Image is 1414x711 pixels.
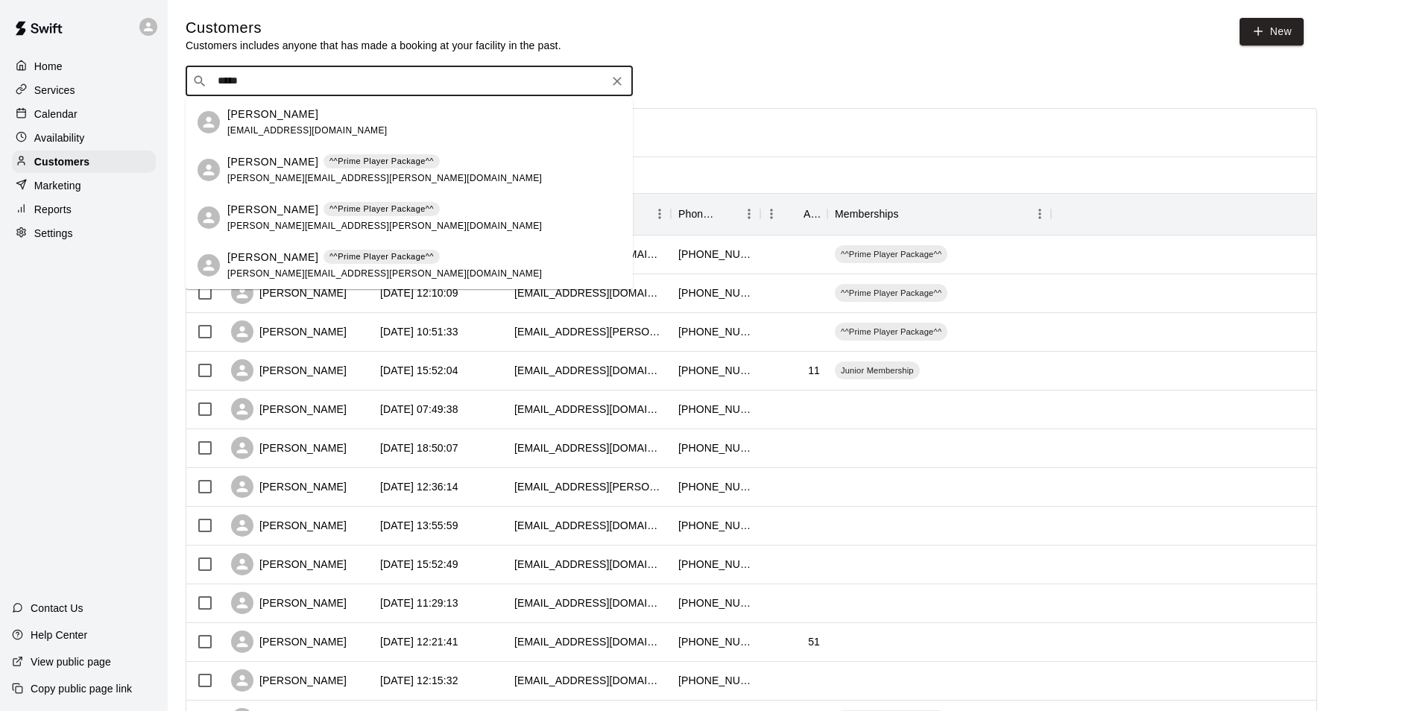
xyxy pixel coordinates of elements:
[34,154,89,169] p: Customers
[31,681,132,696] p: Copy public page link
[34,226,73,241] p: Settings
[231,320,347,343] div: [PERSON_NAME]
[835,361,920,379] div: Junior Membership
[34,130,85,145] p: Availability
[186,66,633,96] div: Search customers by name or email
[12,103,156,125] a: Calendar
[231,553,347,575] div: [PERSON_NAME]
[12,174,156,197] a: Marketing
[678,247,753,262] div: +14057064416
[34,178,81,193] p: Marketing
[198,111,220,133] div: Garrick Diron
[227,154,318,170] p: [PERSON_NAME]
[198,159,220,181] div: Katherine Diron
[835,248,947,260] span: ^^Prime Player Package^^
[231,592,347,614] div: [PERSON_NAME]
[514,518,663,533] div: kelsilucas16@gmail.com
[227,221,542,231] span: [PERSON_NAME][EMAIL_ADDRESS][PERSON_NAME][DOMAIN_NAME]
[835,323,947,341] div: ^^Prime Player Package^^
[1240,18,1304,45] a: New
[380,518,458,533] div: 2025-09-29 13:55:59
[231,669,347,692] div: [PERSON_NAME]
[380,557,458,572] div: 2025-09-28 15:52:49
[738,203,760,225] button: Menu
[231,437,347,459] div: [PERSON_NAME]
[227,107,318,122] p: [PERSON_NAME]
[835,245,947,263] div: ^^Prime Player Package^^
[678,402,753,417] div: +13378429210
[380,402,458,417] div: 2025-10-09 07:49:38
[835,193,899,235] div: Memberships
[12,79,156,101] a: Services
[648,203,671,225] button: Menu
[34,59,63,74] p: Home
[514,673,663,688] div: nikkisteward14@aol.com
[514,324,663,339] div: destiny.gallow@gmail.com
[671,193,760,235] div: Phone Number
[808,363,820,378] div: 11
[34,202,72,217] p: Reports
[835,326,947,338] span: ^^Prime Player Package^^
[231,514,347,537] div: [PERSON_NAME]
[31,628,87,642] p: Help Center
[899,203,920,224] button: Sort
[198,254,220,276] div: Paisley Diron
[717,203,738,224] button: Sort
[514,402,663,417] div: pplush11@gmail.com
[678,363,753,378] div: +13373967286
[514,557,663,572] div: kaitlynjames312@gmail.com
[507,193,671,235] div: Email
[380,479,458,494] div: 2025-10-06 12:36:14
[12,55,156,78] a: Home
[607,71,628,92] button: Clear
[678,440,753,455] div: +13373967033
[678,324,753,339] div: +13372637886
[31,654,111,669] p: View public page
[227,202,318,218] p: [PERSON_NAME]
[329,203,434,215] p: ^^Prime Player Package^^
[380,595,458,610] div: 2025-09-28 11:29:13
[678,634,753,649] div: +13373972728
[12,198,156,221] div: Reports
[514,440,663,455] div: jodtsgirls@aol.com
[31,601,83,616] p: Contact Us
[198,206,220,229] div: Gavin Diron
[34,83,75,98] p: Services
[186,38,561,53] p: Customers includes anyone that has made a booking at your facility in the past.
[231,631,347,653] div: [PERSON_NAME]
[514,363,663,378] div: april_m_roberts@yahoo.com
[514,634,663,649] div: lvargas10ks74@gmail.com
[514,479,663,494] div: tavia.whitehead@yahoo.com
[231,398,347,420] div: [PERSON_NAME]
[678,285,753,300] div: +13375801255
[678,479,753,494] div: +13373784419
[231,359,347,382] div: [PERSON_NAME]
[380,285,458,300] div: 2025-10-11 12:10:09
[380,673,458,688] div: 2025-09-27 12:15:32
[835,284,947,302] div: ^^Prime Player Package^^
[678,673,753,688] div: +13378848457
[380,440,458,455] div: 2025-10-06 18:50:07
[827,193,1051,235] div: Memberships
[12,222,156,244] a: Settings
[380,363,458,378] div: 2025-10-10 15:52:04
[783,203,804,224] button: Sort
[227,173,542,183] span: [PERSON_NAME][EMAIL_ADDRESS][PERSON_NAME][DOMAIN_NAME]
[227,125,388,136] span: [EMAIL_ADDRESS][DOMAIN_NAME]
[678,595,753,610] div: +19362018103
[514,285,663,300] div: laurendelane@aol.com
[760,193,827,235] div: Age
[835,364,920,376] span: Junior Membership
[231,282,347,304] div: [PERSON_NAME]
[186,18,561,38] h5: Customers
[804,193,820,235] div: Age
[1029,203,1051,225] button: Menu
[380,324,458,339] div: 2025-10-11 10:51:33
[514,595,663,610] div: blaireasley@ymail.com
[12,151,156,173] a: Customers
